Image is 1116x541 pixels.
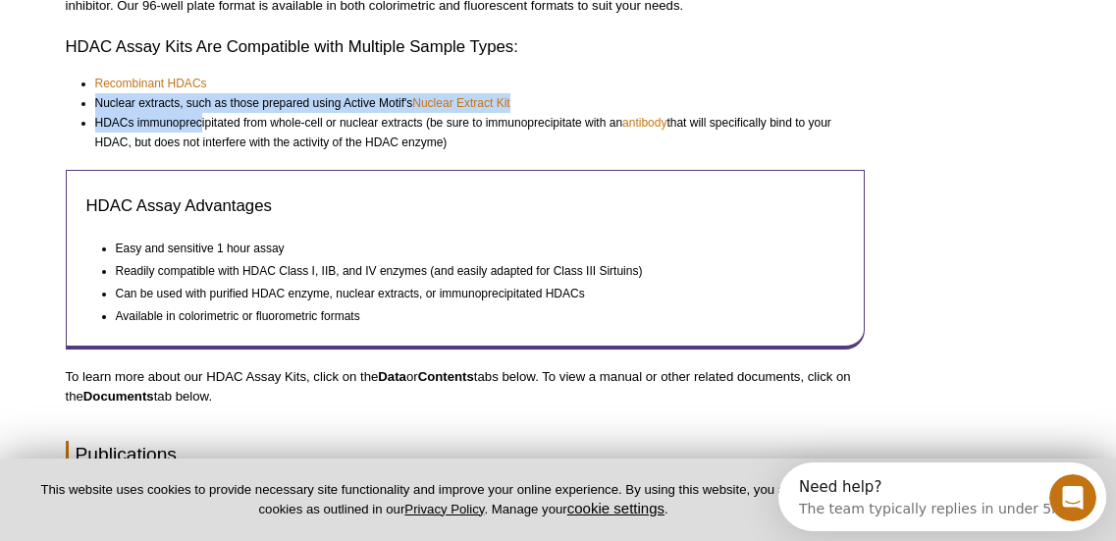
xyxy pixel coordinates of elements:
[778,462,1106,531] iframe: Intercom live chat discovery launcher
[21,32,287,53] div: The team typically replies in under 5m
[95,74,207,93] a: Recombinant HDACs
[21,17,287,32] div: Need help?
[31,481,895,518] p: This website uses cookies to provide necessary site functionality and improve your online experie...
[1049,474,1096,521] iframe: Intercom live chat
[418,369,474,384] strong: Contents
[66,35,865,59] h2: HDAC Assay Kits Are Compatible with Multiple Sample Types:
[378,369,406,384] strong: Data
[116,281,826,303] li: Can be used with purified HDAC enzyme, nuclear extracts, or immunoprecipitated HDACs
[116,233,826,258] li: Easy and sensitive 1 hour assay
[116,303,826,326] li: Available in colorimetric or fluorometric formats
[66,441,865,467] h2: Publications
[95,93,847,113] li: Nuclear extracts, such as those prepared using Active Motif's
[412,93,509,113] a: Nuclear Extract Kit
[404,502,484,516] a: Privacy Policy
[567,500,664,516] button: cookie settings
[95,113,847,152] li: HDACs immunoprecipitated from whole-cell or nuclear extracts (be sure to immunoprecipitate with a...
[66,367,865,406] p: To learn more about our HDAC Assay Kits, click on the or tabs below. To view a manual or other re...
[8,8,345,62] div: Open Intercom Messenger
[86,194,844,218] h3: HDAC Assay Advantages
[622,113,666,133] a: antibody
[116,258,826,281] li: Readily compatible with HDAC Class I, IIB, and IV enzymes (and easily adapted for Class III Sirtu...
[83,389,154,404] strong: Documents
